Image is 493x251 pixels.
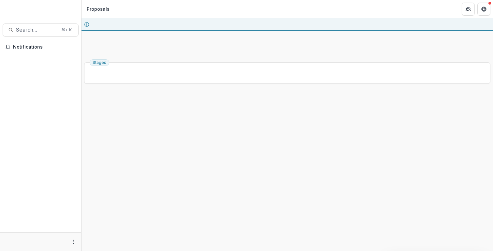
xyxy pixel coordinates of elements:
[477,3,490,16] button: Get Help
[84,4,112,14] nav: breadcrumb
[69,238,77,246] button: More
[3,23,79,37] button: Search...
[16,27,57,33] span: Search...
[13,44,76,50] span: Notifications
[87,6,110,12] div: Proposals
[93,60,106,65] span: Stages
[60,26,73,34] div: ⌘ + K
[3,42,79,52] button: Notifications
[462,3,475,16] button: Partners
